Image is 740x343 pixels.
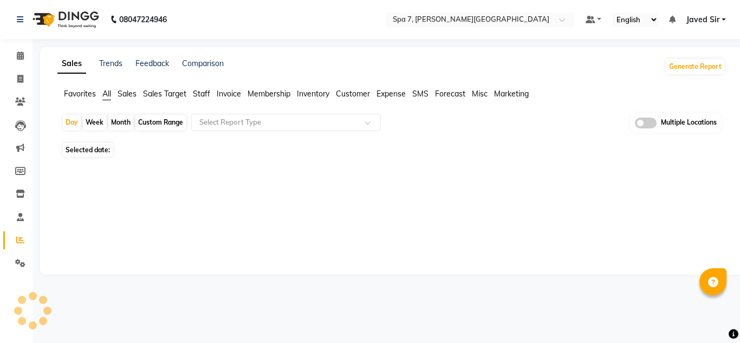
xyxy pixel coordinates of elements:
[119,4,167,35] b: 08047224946
[297,89,329,99] span: Inventory
[63,143,113,157] span: Selected date:
[118,89,137,99] span: Sales
[248,89,290,99] span: Membership
[666,59,724,74] button: Generate Report
[686,14,719,25] span: Javed Sir
[472,89,488,99] span: Misc
[99,59,122,68] a: Trends
[57,54,86,74] a: Sales
[182,59,224,68] a: Comparison
[28,4,102,35] img: logo
[83,115,106,130] div: Week
[377,89,406,99] span: Expense
[217,89,241,99] span: Invoice
[435,89,465,99] span: Forecast
[135,59,169,68] a: Feedback
[412,89,429,99] span: SMS
[193,89,210,99] span: Staff
[143,89,186,99] span: Sales Target
[102,89,111,99] span: All
[336,89,370,99] span: Customer
[661,118,717,128] span: Multiple Locations
[494,89,529,99] span: Marketing
[64,89,96,99] span: Favorites
[63,115,81,130] div: Day
[108,115,133,130] div: Month
[135,115,186,130] div: Custom Range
